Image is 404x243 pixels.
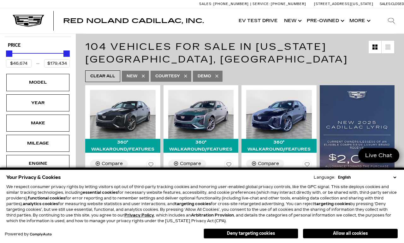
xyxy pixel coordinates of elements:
div: Maximum Price [63,50,70,57]
div: 360° WalkAround/Features [85,139,160,153]
button: Save Vehicle [224,160,234,172]
a: New [281,8,304,33]
div: Price [6,48,70,68]
a: Red Noland Cadillac, Inc. [63,18,204,24]
div: YearYear [6,94,69,111]
div: Compare [258,161,279,167]
span: Sales: [380,2,391,6]
p: We respect consumer privacy rights by letting visitors opt out of third-party tracking cookies an... [6,184,398,224]
div: Powered by [5,232,52,236]
strong: essential cookies [83,190,118,195]
img: 2025 Cadillac CT4 Sport [168,90,234,139]
button: Save Vehicle [302,160,312,172]
button: Compare Vehicle [90,160,128,168]
div: Minimum Price [6,50,12,57]
div: Make [22,120,54,127]
a: Pre-Owned [304,8,346,33]
a: ComplyAuto [30,233,52,236]
span: Red Noland Cadillac, Inc. [63,17,204,25]
div: ModelModel [6,74,69,91]
div: Year [22,99,54,106]
div: MakeMake [6,115,69,132]
div: Engine [22,160,54,167]
a: EV Test Drive [235,8,281,33]
button: Compare Vehicle [168,160,206,168]
span: Live Chat [362,152,395,159]
span: Sales: [199,2,212,6]
select: Language Select [336,175,398,180]
img: 2024 Cadillac CT4 Sport [90,90,156,139]
button: Allow all cookies [303,229,398,238]
strong: functional cookies [28,196,65,200]
a: Service: [PHONE_NUMBER] [250,2,308,6]
span: [PHONE_NUMBER] [271,2,306,6]
strong: Arbitration Provision [191,213,234,217]
span: Your Privacy & Cookies [6,173,61,182]
strong: analytics cookies [23,202,58,206]
img: 2024 Cadillac CT4 Sport [246,90,312,139]
div: EngineEngine [6,155,69,172]
a: [STREET_ADDRESS][US_STATE] [314,2,373,6]
a: Sales: [PHONE_NUMBER] [199,2,250,6]
span: Service: [252,2,270,6]
h5: Price [8,43,68,48]
button: Deny targeting cookies [204,228,298,239]
input: Maximum [44,59,70,68]
div: Mileage [22,140,54,147]
div: 360° WalkAround/Features [241,139,317,153]
div: 360° WalkAround/Features [163,139,239,153]
span: Clear All [90,72,115,80]
div: Model [22,79,54,86]
a: Privacy Policy [124,213,154,217]
input: Minimum [6,59,32,68]
div: MileageMileage [6,135,69,152]
span: 104 Vehicles for Sale in [US_STATE][GEOGRAPHIC_DATA], [GEOGRAPHIC_DATA] [85,41,348,65]
span: Closed [391,2,404,6]
span: Courtesy [155,72,180,80]
button: More [346,8,372,33]
div: Compare [180,161,201,167]
img: Cadillac Dark Logo with Cadillac White Text [13,15,44,27]
span: Demo [198,72,211,80]
button: Compare Vehicle [246,160,284,168]
strong: targeting cookies [175,202,211,206]
span: [PHONE_NUMBER] [213,2,249,6]
button: Save Vehicle [146,160,156,172]
span: New [127,72,138,80]
strong: targeting cookies [314,202,350,206]
a: Live Chat [358,148,399,163]
div: Compare [102,161,123,167]
div: Language: [314,175,335,179]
